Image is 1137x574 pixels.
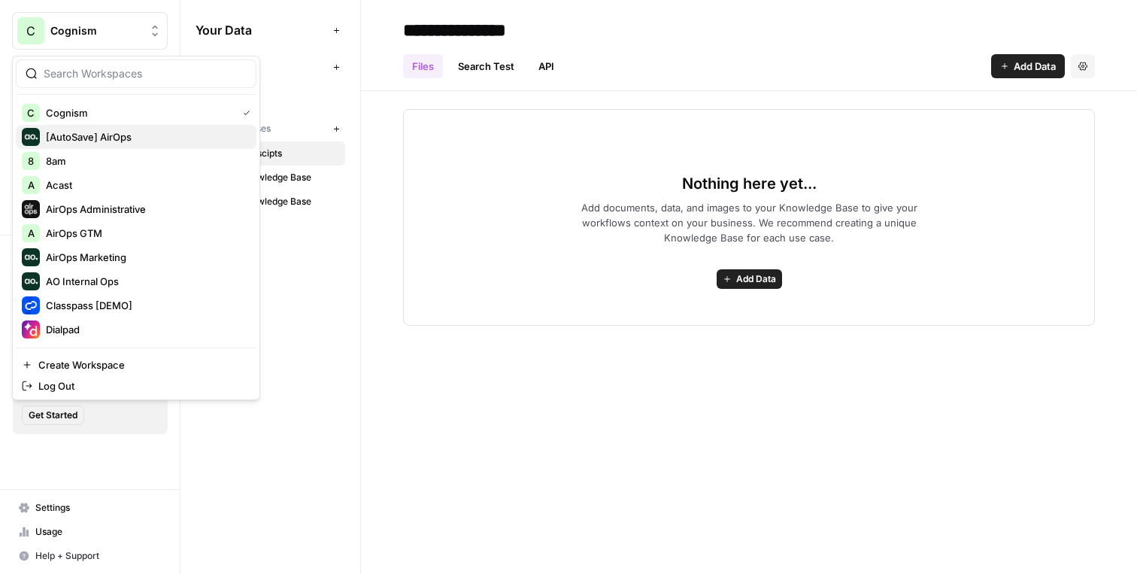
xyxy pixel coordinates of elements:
span: AirOps Administrative [46,202,244,217]
span: Cognism [219,85,338,99]
a: Usage [12,520,168,544]
button: Workspace: Cognism [12,12,168,50]
span: New Knowledge Base [219,171,338,184]
span: Acast [46,178,244,193]
span: 8 [28,153,34,169]
span: 8am [46,153,244,169]
span: Add Data [1014,59,1056,74]
span: AirOps GTM [46,226,244,241]
a: API [529,54,563,78]
img: AirOps Marketing Logo [22,248,40,266]
span: Call Transcipts [219,147,338,160]
a: Cognism [196,80,345,104]
span: Help + Support [35,549,161,563]
span: New Knowledge Base [219,195,338,208]
span: Get Started [29,408,77,422]
img: [AutoSave] AirOps Logo [22,128,40,146]
a: New Knowledge Base [196,166,345,190]
span: Usage [35,525,161,539]
span: Create Workspace [38,357,244,372]
input: Search Workspaces [44,66,247,81]
button: Help + Support [12,544,168,568]
button: Get Started [22,405,84,425]
span: C [26,22,35,40]
span: A [28,178,35,193]
button: Add Data [717,269,782,289]
a: Create Workspace [16,354,256,375]
a: Call Transcipts [196,141,345,166]
span: Nothing here yet... [682,173,817,194]
span: Add Data [736,272,776,286]
span: Add documents, data, and images to your Knowledge Base to give your workflows context on your bus... [556,200,941,245]
a: Search Test [449,54,523,78]
img: Classpass [DEMO] Logo [22,296,40,314]
span: Your Data [196,21,327,39]
span: Settings [35,501,161,515]
span: Log Out [38,378,244,393]
a: Files [403,54,443,78]
span: A [28,226,35,241]
img: AO Internal Ops Logo [22,272,40,290]
span: C [27,105,35,120]
span: AirOps Marketing [46,250,244,265]
span: Classpass [DEMO] [46,298,244,313]
button: Add Data [991,54,1065,78]
div: Workspace: Cognism [12,56,260,400]
span: Cognism [50,23,141,38]
span: Dialpad [46,322,244,337]
a: Log Out [16,375,256,396]
img: AirOps Administrative Logo [22,200,40,218]
a: New Knowledge Base [196,190,345,214]
span: AO Internal Ops [46,274,244,289]
a: Settings [12,496,168,520]
span: Cognism [46,105,231,120]
span: [AutoSave] AirOps [46,129,244,144]
img: Dialpad Logo [22,320,40,339]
